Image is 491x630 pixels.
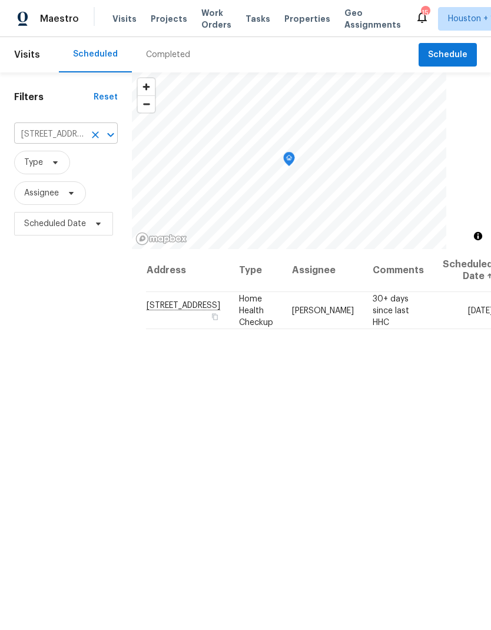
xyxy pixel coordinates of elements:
span: Type [24,157,43,168]
div: Completed [146,49,190,61]
th: Assignee [283,249,363,292]
span: Scheduled Date [24,218,86,230]
span: 30+ days since last HHC [373,294,409,326]
span: Projects [151,13,187,25]
button: Zoom in [138,78,155,95]
th: Comments [363,249,433,292]
span: Tasks [245,15,270,23]
h1: Filters [14,91,94,103]
span: Assignee [24,187,59,199]
div: Reset [94,91,118,103]
div: 15 [421,7,429,19]
input: Search for an address... [14,125,85,144]
a: Mapbox homepage [135,232,187,246]
span: Visits [112,13,137,25]
canvas: Map [132,72,446,249]
th: Address [146,249,230,292]
span: Work Orders [201,7,231,31]
span: Toggle attribution [475,230,482,243]
span: [PERSON_NAME] [292,306,354,314]
button: Open [102,127,119,143]
button: Toggle attribution [471,229,485,243]
div: Map marker [283,152,295,170]
span: Visits [14,42,40,68]
button: Zoom out [138,95,155,112]
span: Properties [284,13,330,25]
span: Schedule [428,48,467,62]
span: Home Health Checkup [239,294,273,326]
span: Zoom out [138,96,155,112]
button: Copy Address [210,311,220,321]
button: Clear [87,127,104,143]
div: Scheduled [73,48,118,60]
span: Geo Assignments [344,7,401,31]
span: Maestro [40,13,79,25]
th: Type [230,249,283,292]
button: Schedule [419,43,477,67]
